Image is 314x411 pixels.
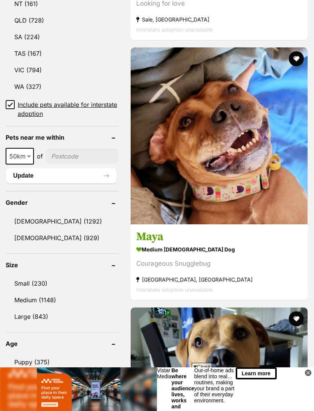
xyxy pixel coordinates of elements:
[136,259,302,269] div: Courageous Snugglebug
[6,148,34,164] span: 50km
[6,276,119,291] a: Small (230)
[6,354,119,370] a: Puppy (375)
[6,199,119,206] header: Gender
[136,274,302,285] strong: [GEOGRAPHIC_DATA], [GEOGRAPHIC_DATA]
[6,62,119,78] a: VIC (794)
[6,134,119,141] header: Pets near me within
[289,311,304,326] button: favourite
[6,168,117,183] button: Update
[6,100,119,118] a: Include pets available for interstate adoption
[136,286,213,293] span: Interstate adoption unavailable
[37,152,43,161] span: of
[136,230,302,244] h3: Maya
[18,100,119,118] span: Include pets available for interstate adoption
[131,47,308,224] img: Maya - Staffordshire Bull Terrier Dog
[136,26,213,33] span: Interstate adoption unavailable
[6,151,33,161] span: 50km
[136,14,302,24] strong: Sale, [GEOGRAPHIC_DATA]
[6,292,119,308] a: Medium (1148)
[6,12,119,28] a: QLD (728)
[6,340,119,347] header: Age
[6,29,119,45] a: SA (224)
[6,213,119,229] a: [DEMOGRAPHIC_DATA] (1292)
[6,230,119,246] a: [DEMOGRAPHIC_DATA] (929)
[6,46,119,61] a: TAS (167)
[289,51,304,66] button: favourite
[192,363,212,370] span: Close
[6,79,119,94] a: WA (327)
[6,262,119,268] header: Size
[131,224,308,300] a: Maya medium [DEMOGRAPHIC_DATA] Dog Courageous Snugglebug [GEOGRAPHIC_DATA], [GEOGRAPHIC_DATA] Int...
[46,149,119,163] input: postcode
[6,309,119,324] a: Large (843)
[136,244,302,255] strong: medium [DEMOGRAPHIC_DATA] Dog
